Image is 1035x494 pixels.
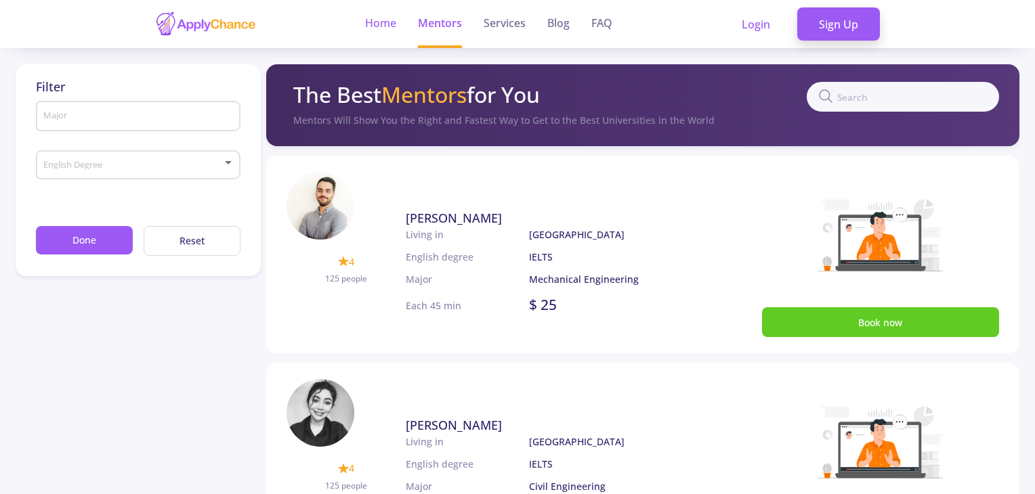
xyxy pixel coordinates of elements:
h2: The Best for You [293,82,540,108]
a: [PERSON_NAME] [406,209,702,227]
p: [GEOGRAPHIC_DATA] [529,434,702,449]
p: $ 25 [529,294,557,316]
input: Search [807,82,999,112]
a: [PERSON_NAME] [406,416,702,434]
span: Filter [36,78,66,95]
span: Mentors [381,80,467,109]
span: 4 [349,461,354,475]
p: Civil Engineering [529,479,702,493]
p: English degree [406,457,530,471]
img: applychance logo [155,11,257,37]
a: Sign Up [797,7,880,41]
p: Major [406,272,530,286]
a: Login [720,7,792,41]
span: [PERSON_NAME] [406,210,502,226]
p: Major [406,479,530,493]
span: 125 people [325,273,367,284]
span: 4 [349,254,354,269]
div: Mentors Will Show You the Right and Fastest Way to Get to the Best Universities in the World [293,113,999,127]
p: IELTS [529,250,702,264]
span: [PERSON_NAME] [406,417,502,433]
button: Reset [144,226,240,256]
p: [GEOGRAPHIC_DATA] [529,227,702,242]
p: Each 45 min [406,298,461,313]
p: IELTS [529,457,702,471]
p: Living in [406,434,530,449]
p: Living in [406,227,530,242]
p: Mechanical Engineering [529,272,702,286]
p: English degree [406,250,530,264]
span: 125 people [325,480,367,491]
button: Done [36,226,133,255]
button: Book now [762,307,1000,336]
